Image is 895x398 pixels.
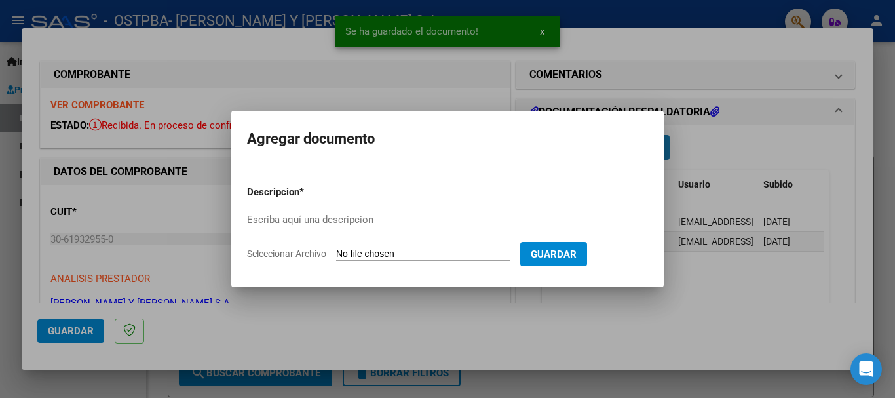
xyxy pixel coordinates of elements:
button: Guardar [520,242,587,266]
h2: Agregar documento [247,127,648,151]
span: Seleccionar Archivo [247,249,326,259]
div: Open Intercom Messenger [850,353,882,385]
span: Guardar [531,249,577,260]
p: Descripcion [247,185,368,200]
